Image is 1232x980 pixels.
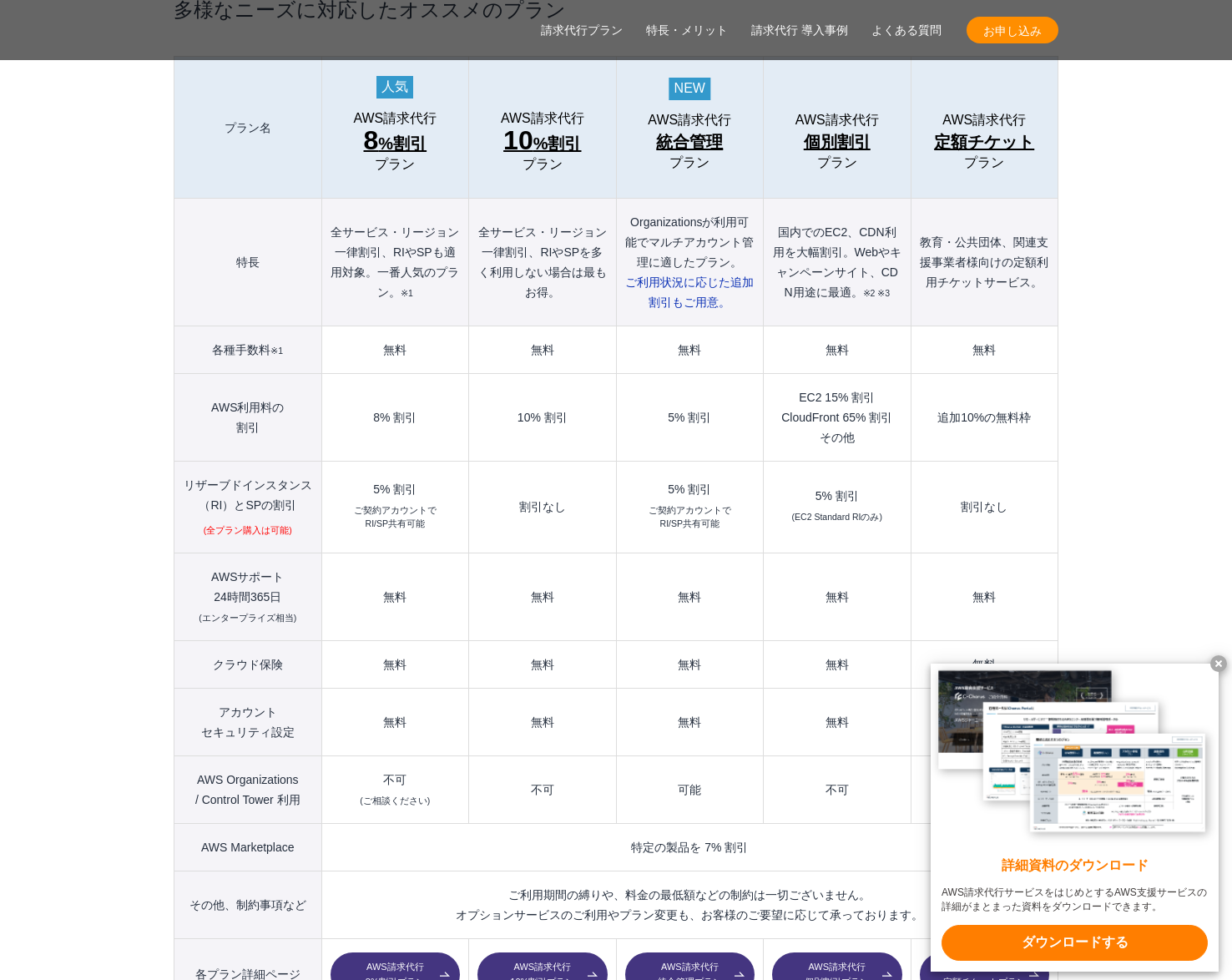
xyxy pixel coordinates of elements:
small: ※2 ※3 [863,288,891,298]
span: プラン [669,155,709,170]
span: AWS請求代行 [648,113,731,128]
small: (EC2 Standard RIのみ) [792,511,882,524]
td: 可能 [616,755,763,823]
td: 無料 [911,640,1058,688]
td: 無料 [764,553,911,640]
a: 詳細資料のダウンロード AWS請求代行サービスをはじめとするAWS支援サービスの詳細がまとまった資料をダウンロードできます。 ダウンロードする [931,664,1219,972]
div: 5% 割引 [772,490,901,502]
th: AWS Marketplace [174,823,322,871]
td: 無料 [764,326,911,374]
x-t: ダウンロードする [942,925,1208,961]
th: 特長 [174,199,322,326]
span: プラン [964,155,1004,170]
td: ご利用期間の縛りや、料金の最低額などの制約は一切ございません。 オプションサービスのご利用やプラン変更も、お客様のご要望に応じて承っております。 [321,871,1058,938]
a: AWS請求代行 定額チケットプラン [920,113,1049,170]
span: 8 [364,125,379,155]
td: 特定の製品を 7% 割引 [321,823,1058,871]
td: 無料 [616,688,763,755]
span: ご利用状況に応じた [625,275,754,309]
span: 10 [503,125,533,155]
th: 教育・公共団体、関連支援事業者様向けの定額利用チケットサービス。 [911,199,1058,326]
span: 個別割引 [804,129,871,155]
th: アカウント セキュリティ設定 [174,688,322,755]
small: ※1 [270,346,283,356]
td: 5% 割引 [616,374,763,462]
th: 全サービス・リージョン一律割引、RIやSPを多く利用しない場合は最もお得。 [469,199,616,326]
span: お申し込み [967,22,1058,39]
span: プラン [817,155,857,170]
td: 無料 [469,688,616,755]
th: AWS利用料の 割引 [174,374,322,462]
td: 無料 [469,640,616,688]
a: 請求代行プラン [541,22,623,39]
span: 定額チケット [934,129,1034,155]
td: 10% 割引 [469,374,616,462]
span: プラン [523,157,563,172]
small: ※1 [401,288,413,298]
td: 無料 [469,553,616,640]
small: ご契約アカウントで RI/SP共有可能 [649,504,731,531]
th: 全サービス・リージョン一律割引、RIやSPも適用対象。一番人気のプラン。 [321,199,468,326]
td: 追加10%の無料枠 [911,374,1058,462]
th: クラウド保険 [174,640,322,688]
th: AWSサポート 24時間365日 [174,553,322,640]
x-t: 詳細資料のダウンロード [942,856,1208,876]
span: 統合管理 [656,129,723,155]
th: プラン名 [174,57,322,199]
td: 無料 [321,553,468,640]
td: 無料 [321,326,468,374]
td: 不可 [911,755,1058,823]
div: 5% 割引 [331,483,460,495]
td: 無料 [321,688,468,755]
th: リザーブドインスタンス （RI）とSPの割引 [174,462,322,553]
a: 特長・メリット [646,22,728,39]
a: AWS請求代行 10%割引プラン [477,111,607,172]
a: お申し込み [967,17,1058,43]
td: 無料 [321,640,468,688]
span: AWS請求代行 [353,111,437,126]
th: AWS Organizations / Control Tower 利用 [174,755,322,823]
span: AWS請求代行 [795,113,879,128]
td: 割引なし [911,462,1058,553]
a: よくある質問 [871,22,942,39]
td: 不可 [764,755,911,823]
td: EC2 15% 割引 CloudFront 65% 割引 その他 [764,374,911,462]
span: プラン [375,157,415,172]
td: 無料 [616,553,763,640]
a: 請求代行 導入事例 [751,22,848,39]
td: 割引なし [469,462,616,553]
td: 無料 [911,553,1058,640]
td: 無料 [469,326,616,374]
th: Organizationsが利用可能でマルチアカウント管理に適したプラン。 [616,199,763,326]
td: 無料 [911,326,1058,374]
small: (ご相談ください) [360,796,430,806]
small: (エンタープライズ相当) [199,613,296,623]
span: AWS請求代行 [942,113,1026,128]
x-t: AWS請求代行サービスをはじめとするAWS支援サービスの詳細がまとまった資料をダウンロードできます。 [942,886,1208,914]
span: %割引 [503,127,581,157]
td: 無料 [764,688,911,755]
th: その他、制約事項など [174,871,322,938]
span: AWS請求代行 [501,111,584,126]
a: AWS請求代行 8%割引 プラン [331,111,460,172]
small: ご契約アカウントで RI/SP共有可能 [354,504,437,531]
td: 不可 [321,755,468,823]
td: 無料 [764,640,911,688]
th: 国内でのEC2、CDN利用を大幅割引。Webやキャンペーンサイト、CDN用途に最適。 [764,199,911,326]
a: AWS請求代行 個別割引プラン [772,113,901,170]
a: AWS請求代行 統合管理プラン [625,113,755,170]
div: 5% 割引 [625,483,755,495]
td: 不可 [469,755,616,823]
td: 8% 割引 [321,374,468,462]
small: (全プラン購入は可能) [204,524,292,538]
td: 無料 [616,326,763,374]
span: %割引 [364,127,427,157]
td: 無料 [616,640,763,688]
td: 無料 [911,688,1058,755]
th: 各種手数料 [174,326,322,374]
